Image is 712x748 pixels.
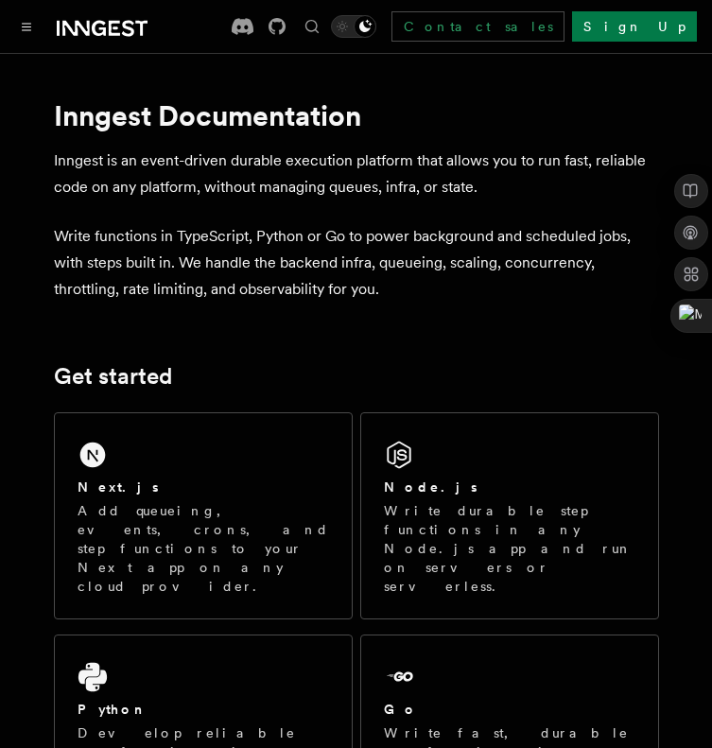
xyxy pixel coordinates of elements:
button: Find something... [301,15,323,38]
h2: Python [78,700,148,719]
a: Node.jsWrite durable step functions in any Node.js app and run on servers or serverless. [360,412,659,619]
button: Toggle dark mode [331,15,376,38]
p: Write durable step functions in any Node.js app and run on servers or serverless. [384,501,635,596]
h2: Next.js [78,478,159,496]
h2: Go [384,700,418,719]
p: Add queueing, events, crons, and step functions to your Next app on any cloud provider. [78,501,329,596]
p: Inngest is an event-driven durable execution platform that allows you to run fast, reliable code ... [54,148,659,200]
a: Sign Up [572,11,697,42]
button: Toggle navigation [15,15,38,38]
h1: Inngest Documentation [54,98,659,132]
h2: Node.js [384,478,478,496]
a: Contact sales [391,11,564,42]
a: Next.jsAdd queueing, events, crons, and step functions to your Next app on any cloud provider. [54,412,353,619]
a: Get started [54,363,172,390]
p: Write functions in TypeScript, Python or Go to power background and scheduled jobs, with steps bu... [54,223,659,303]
